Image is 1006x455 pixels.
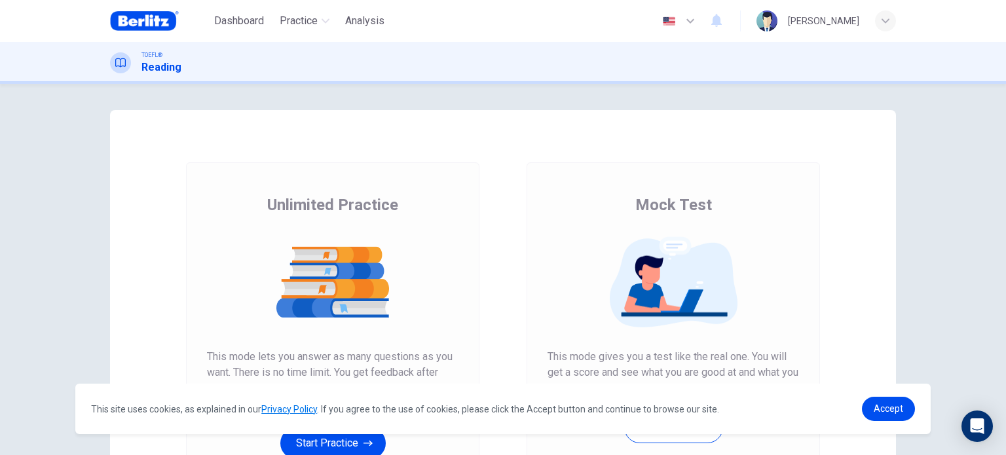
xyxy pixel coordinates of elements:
[548,349,799,396] span: This mode gives you a test like the real one. You will get a score and see what you are good at a...
[209,9,269,33] button: Dashboard
[661,16,677,26] img: en
[274,9,335,33] button: Practice
[345,13,384,29] span: Analysis
[862,397,915,421] a: dismiss cookie message
[207,349,458,412] span: This mode lets you answer as many questions as you want. There is no time limit. You get feedback...
[961,410,993,442] div: Open Intercom Messenger
[261,404,317,414] a: Privacy Policy
[141,50,162,60] span: TOEFL®
[874,403,903,414] span: Accept
[110,8,209,34] a: Berlitz Brasil logo
[756,10,777,31] img: Profile picture
[635,194,712,215] span: Mock Test
[340,9,390,33] button: Analysis
[280,13,318,29] span: Practice
[214,13,264,29] span: Dashboard
[110,8,179,34] img: Berlitz Brasil logo
[788,13,859,29] div: [PERSON_NAME]
[91,404,719,414] span: This site uses cookies, as explained in our . If you agree to the use of cookies, please click th...
[267,194,398,215] span: Unlimited Practice
[141,60,181,75] h1: Reading
[75,384,931,434] div: cookieconsent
